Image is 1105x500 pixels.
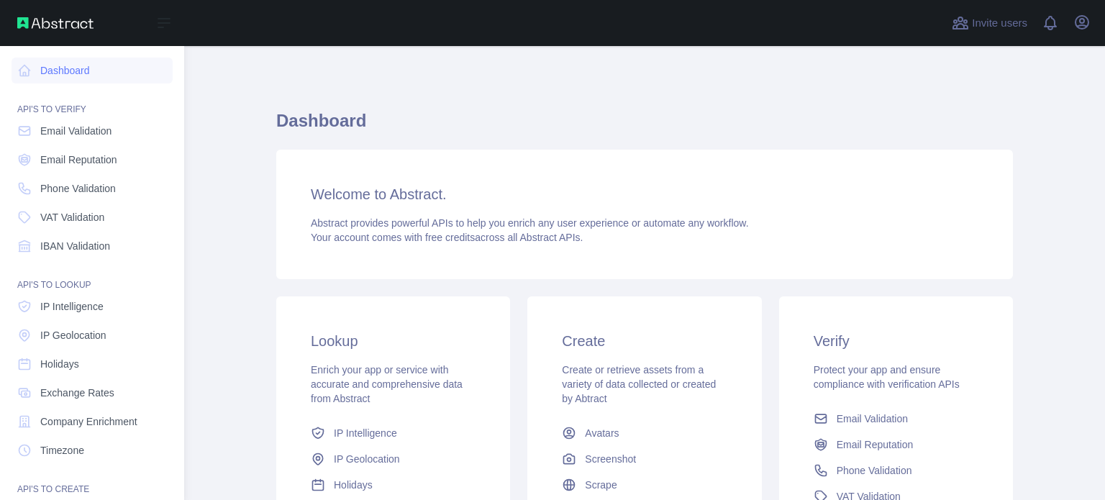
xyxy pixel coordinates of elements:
[305,446,481,472] a: IP Geolocation
[814,331,978,351] h3: Verify
[311,331,476,351] h3: Lookup
[949,12,1030,35] button: Invite users
[311,217,749,229] span: Abstract provides powerful APIs to help you enrich any user experience or automate any workflow.
[425,232,475,243] span: free credits
[12,262,173,291] div: API'S TO LOOKUP
[814,364,960,390] span: Protect your app and ensure compliance with verification APIs
[972,15,1027,32] span: Invite users
[12,233,173,259] a: IBAN Validation
[556,472,732,498] a: Scrape
[12,380,173,406] a: Exchange Rates
[837,437,914,452] span: Email Reputation
[311,232,583,243] span: Your account comes with across all Abstract APIs.
[12,466,173,495] div: API'S TO CREATE
[40,328,106,342] span: IP Geolocation
[311,364,463,404] span: Enrich your app or service with accurate and comprehensive data from Abstract
[808,432,984,458] a: Email Reputation
[12,176,173,201] a: Phone Validation
[585,452,636,466] span: Screenshot
[12,437,173,463] a: Timezone
[556,446,732,472] a: Screenshot
[40,210,104,224] span: VAT Validation
[12,294,173,319] a: IP Intelligence
[12,86,173,115] div: API'S TO VERIFY
[808,406,984,432] a: Email Validation
[334,452,400,466] span: IP Geolocation
[12,204,173,230] a: VAT Validation
[17,17,94,29] img: Abstract API
[305,472,481,498] a: Holidays
[40,181,116,196] span: Phone Validation
[562,364,716,404] span: Create or retrieve assets from a variety of data collected or created by Abtract
[276,109,1013,144] h1: Dashboard
[808,458,984,483] a: Phone Validation
[12,322,173,348] a: IP Geolocation
[40,239,110,253] span: IBAN Validation
[556,420,732,446] a: Avatars
[40,414,137,429] span: Company Enrichment
[334,426,397,440] span: IP Intelligence
[585,478,617,492] span: Scrape
[40,124,112,138] span: Email Validation
[40,386,114,400] span: Exchange Rates
[12,409,173,435] a: Company Enrichment
[40,357,79,371] span: Holidays
[12,118,173,144] a: Email Validation
[837,412,908,426] span: Email Validation
[305,420,481,446] a: IP Intelligence
[12,147,173,173] a: Email Reputation
[585,426,619,440] span: Avatars
[334,478,373,492] span: Holidays
[40,443,84,458] span: Timezone
[40,153,117,167] span: Email Reputation
[12,351,173,377] a: Holidays
[311,184,978,204] h3: Welcome to Abstract.
[40,299,104,314] span: IP Intelligence
[837,463,912,478] span: Phone Validation
[12,58,173,83] a: Dashboard
[562,331,727,351] h3: Create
